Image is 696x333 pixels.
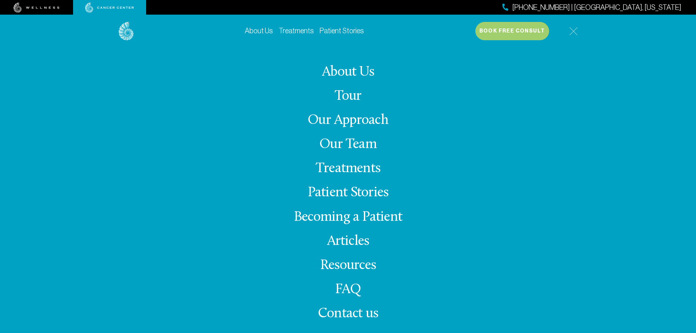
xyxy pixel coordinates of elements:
[308,186,389,200] a: Patient Stories
[512,2,681,13] span: [PHONE_NUMBER] | [GEOGRAPHIC_DATA], [US_STATE]
[316,162,380,176] a: Treatments
[14,3,60,13] img: wellness
[320,258,376,273] a: Resources
[327,234,369,249] a: Articles
[85,3,134,13] img: cancer center
[279,27,314,35] a: Treatments
[294,210,402,224] a: Becoming a Patient
[475,22,549,40] button: Book Free Consult
[319,137,377,152] a: Our Team
[119,22,134,41] img: logo
[318,307,378,321] span: Contact us
[569,27,578,35] img: icon-hamburger
[322,65,374,79] a: About Us
[335,283,361,297] a: FAQ
[245,27,273,35] a: About Us
[308,113,388,128] a: Our Approach
[502,2,681,13] a: [PHONE_NUMBER] | [GEOGRAPHIC_DATA], [US_STATE]
[320,27,364,35] a: Patient Stories
[335,89,362,103] a: Tour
